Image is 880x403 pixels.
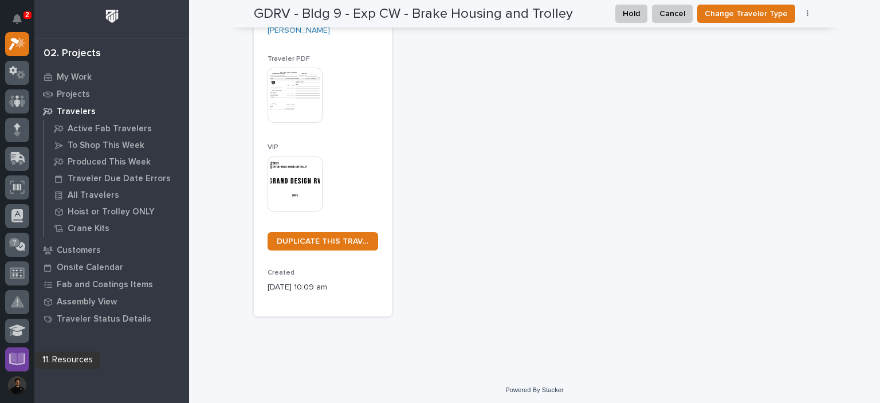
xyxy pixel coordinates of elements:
[268,56,310,62] span: Traveler PDF
[659,7,685,21] span: Cancel
[623,7,640,21] span: Hold
[34,103,189,120] a: Travelers
[14,14,29,32] div: Notifications2
[68,224,109,234] p: Crane Kits
[268,25,330,37] a: [PERSON_NAME]
[57,245,101,256] p: Customers
[44,48,101,60] div: 02. Projects
[505,386,563,393] a: Powered By Stacker
[68,124,152,134] p: Active Fab Travelers
[57,314,151,324] p: Traveler Status Details
[34,293,189,310] a: Assembly View
[5,7,29,31] button: Notifications
[34,259,189,276] a: Onsite Calendar
[5,373,29,397] button: users-avatar
[44,154,189,170] a: Produced This Week
[34,85,189,103] a: Projects
[57,263,123,273] p: Onsite Calendar
[44,170,189,186] a: Traveler Due Date Errors
[68,174,171,184] p: Traveler Due Date Errors
[705,7,788,21] span: Change Traveler Type
[68,207,155,217] p: Hoist or Trolley ONLY
[68,140,144,151] p: To Shop This Week
[68,190,119,201] p: All Travelers
[277,237,369,245] span: DUPLICATE THIS TRAVELER
[268,281,378,294] p: [DATE] 10:09 am
[44,120,189,136] a: Active Fab Travelers
[25,11,29,19] p: 2
[268,144,278,151] span: VIP
[44,204,189,220] a: Hoist or Trolley ONLY
[68,157,151,167] p: Produced This Week
[34,241,189,259] a: Customers
[34,68,189,85] a: My Work
[57,107,96,117] p: Travelers
[44,187,189,203] a: All Travelers
[268,269,294,276] span: Created
[34,276,189,293] a: Fab and Coatings Items
[652,5,693,23] button: Cancel
[44,220,189,236] a: Crane Kits
[57,280,153,290] p: Fab and Coatings Items
[44,137,189,153] a: To Shop This Week
[57,297,117,307] p: Assembly View
[254,6,573,22] h2: GDRV - Bldg 9 - Exp CW - Brake Housing and Trolley
[101,6,123,27] img: Workspace Logo
[401,28,815,257] iframe: Status History
[268,232,378,251] a: DUPLICATE THIS TRAVELER
[615,5,647,23] button: Hold
[697,5,795,23] button: Change Traveler Type
[57,89,90,100] p: Projects
[57,72,92,83] p: My Work
[34,310,189,327] a: Traveler Status Details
